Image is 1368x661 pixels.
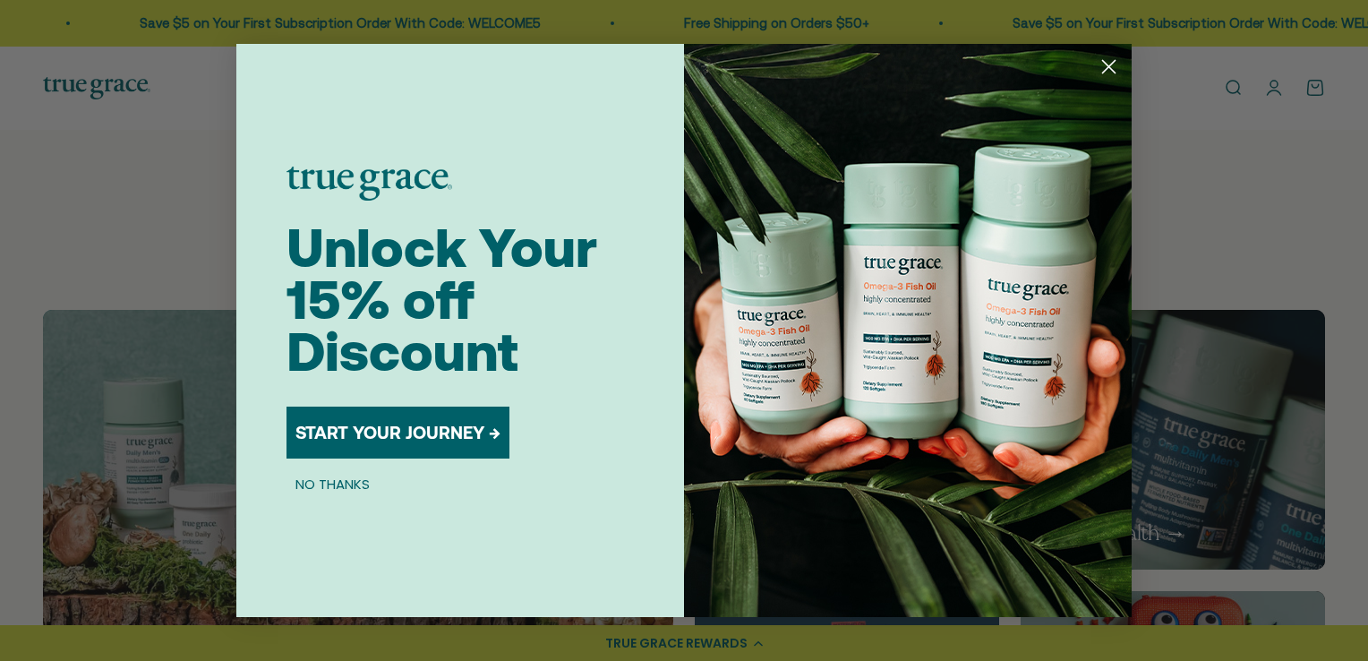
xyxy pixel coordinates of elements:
[1093,51,1124,82] button: Close dialog
[286,473,379,494] button: NO THANKS
[286,167,452,201] img: logo placeholder
[286,407,509,459] button: START YOUR JOURNEY →
[286,217,597,382] span: Unlock Your 15% off Discount
[684,44,1132,617] img: 098727d5-50f8-4f9b-9554-844bb8da1403.jpeg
